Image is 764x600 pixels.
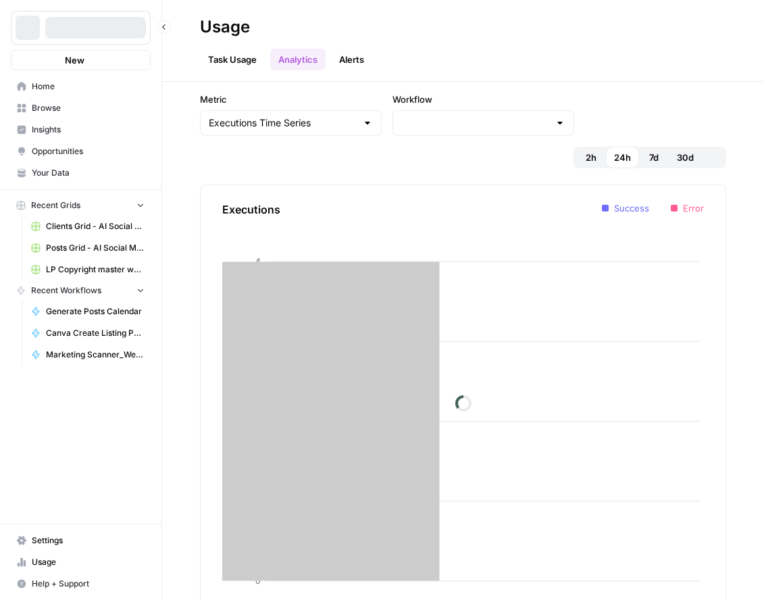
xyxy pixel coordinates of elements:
[11,97,151,119] a: Browse
[586,151,596,164] span: 2h
[11,119,151,141] a: Insights
[32,534,145,547] span: Settings
[25,301,151,322] a: Generate Posts Calendar
[32,102,145,114] span: Browse
[257,496,261,506] tspan: 1
[11,551,151,573] a: Usage
[46,305,145,318] span: Generate Posts Calendar
[46,349,145,361] span: Marketing Scanner_Website analysis
[11,573,151,595] button: Help + Support
[46,220,145,232] span: Clients Grid - AI Social Media
[639,147,669,168] button: 7d
[576,147,606,168] button: 2h
[11,162,151,184] a: Your Data
[46,264,145,276] span: LP Copyright master workflow Grid
[256,336,261,347] tspan: 3
[32,556,145,568] span: Usage
[46,327,145,339] span: Canva Create Listing Posts (human review to pick properties)
[255,576,261,586] tspan: 0
[209,116,357,130] input: Executions Time Series
[11,280,151,301] button: Recent Workflows
[255,256,261,266] tspan: 4
[200,49,265,70] a: Task Usage
[25,216,151,237] a: Clients Grid - AI Social Media
[270,49,326,70] a: Analytics
[32,167,145,179] span: Your Data
[46,242,145,254] span: Posts Grid - AI Social Media
[256,416,261,426] tspan: 2
[669,147,702,168] button: 30d
[11,195,151,216] button: Recent Grids
[677,151,694,164] span: 30d
[200,93,382,106] label: Metric
[392,93,574,106] label: Workflow
[25,237,151,259] a: Posts Grid - AI Social Media
[65,53,84,67] span: New
[11,76,151,97] a: Home
[32,145,145,157] span: Opportunities
[11,141,151,162] a: Opportunities
[25,344,151,366] a: Marketing Scanner_Website analysis
[11,530,151,551] a: Settings
[32,124,145,136] span: Insights
[200,16,250,38] div: Usage
[31,199,80,211] span: Recent Grids
[614,151,631,164] span: 24h
[671,201,704,215] li: Error
[25,259,151,280] a: LP Copyright master workflow Grid
[32,578,145,590] span: Help + Support
[11,50,151,70] button: New
[32,80,145,93] span: Home
[649,151,659,164] span: 7d
[602,201,649,215] li: Success
[31,284,101,297] span: Recent Workflows
[25,322,151,344] a: Canva Create Listing Posts (human review to pick properties)
[331,49,372,70] a: Alerts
